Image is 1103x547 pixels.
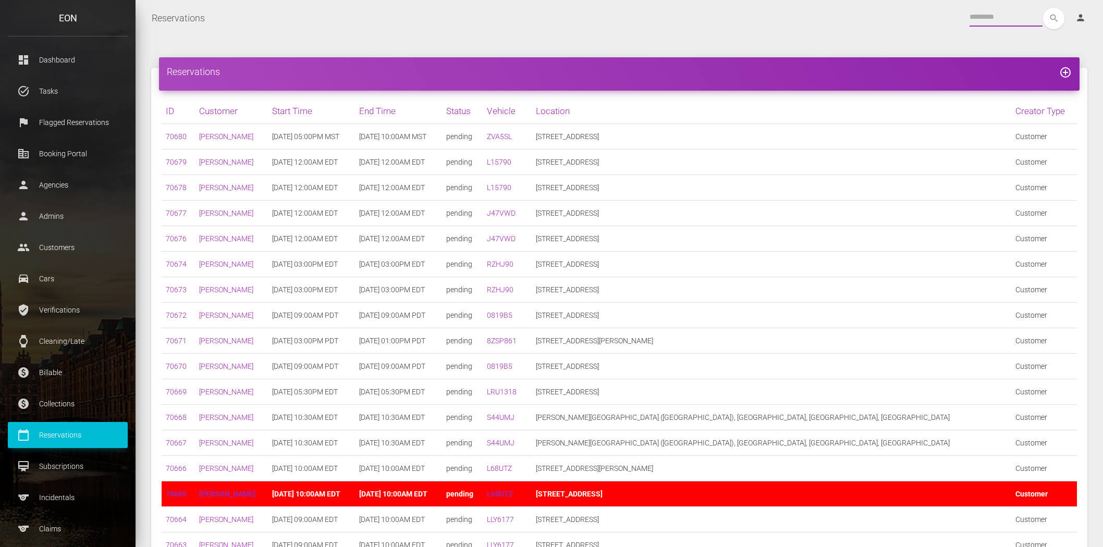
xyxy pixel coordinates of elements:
td: [DATE] 09:00AM PDT [355,354,442,379]
td: [DATE] 03:00PM EDT [268,252,355,277]
p: Subscriptions [16,458,120,474]
a: 70673 [166,285,187,294]
td: [STREET_ADDRESS] [532,226,1011,252]
a: RZHJ90 [487,260,513,268]
td: [DATE] 10:30AM EDT [355,405,442,430]
p: Cars [16,271,120,287]
td: pending [442,456,482,481]
a: drive_eta Cars [8,266,128,292]
td: Customer [1011,430,1077,456]
td: pending [442,354,482,379]
p: Admins [16,208,120,224]
a: [PERSON_NAME] [199,337,253,345]
a: 70671 [166,337,187,345]
td: Customer [1011,354,1077,379]
td: Customer [1011,328,1077,354]
a: 70678 [166,183,187,192]
a: flag Flagged Reservations [8,109,128,135]
td: Customer [1011,303,1077,328]
a: person Agencies [8,172,128,198]
p: Reservations [16,427,120,443]
p: Tasks [16,83,120,99]
td: [DATE] 03:00PM PDT [268,328,355,354]
td: [DATE] 03:00PM EDT [268,277,355,303]
p: Customers [16,240,120,255]
td: [DATE] 05:30PM EDT [268,379,355,405]
a: J47VWD [487,209,516,217]
a: 70672 [166,311,187,319]
a: [PERSON_NAME] [199,439,253,447]
td: Customer [1011,456,1077,481]
td: [STREET_ADDRESS] [532,150,1011,175]
td: [STREET_ADDRESS] [532,354,1011,379]
td: [STREET_ADDRESS][PERSON_NAME] [532,456,1011,481]
td: [DATE] 10:00AM EDT [355,456,442,481]
td: [STREET_ADDRESS] [532,481,1011,507]
td: Customer [1011,252,1077,277]
td: Customer [1011,175,1077,201]
td: [DATE] 10:00AM MST [355,124,442,150]
th: ID [162,98,195,124]
a: paid Collections [8,391,128,417]
p: Dashboard [16,52,120,68]
a: add_circle_outline [1059,66,1072,77]
a: [PERSON_NAME] [199,413,253,421]
i: person [1075,13,1086,23]
a: [PERSON_NAME] [199,132,253,141]
a: verified_user Verifications [8,297,128,323]
th: Status [442,98,482,124]
a: 70667 [166,439,187,447]
a: 70670 [166,362,187,370]
a: person Admins [8,203,128,229]
td: [DATE] 12:00AM EDT [355,226,442,252]
td: [DATE] 09:00AM PDT [268,303,355,328]
p: Verifications [16,302,120,318]
td: pending [442,277,482,303]
a: [PERSON_NAME] [199,388,253,396]
a: 0819B5 [487,311,512,319]
td: Customer [1011,379,1077,405]
p: Incidentals [16,490,120,505]
a: 0819B5 [487,362,512,370]
td: [STREET_ADDRESS] [532,252,1011,277]
td: [STREET_ADDRESS] [532,124,1011,150]
td: [DATE] 12:00AM EDT [268,226,355,252]
td: [DATE] 05:30PM EDT [355,379,442,405]
a: 70679 [166,158,187,166]
p: Billable [16,365,120,380]
button: search [1043,8,1064,29]
a: task_alt Tasks [8,78,128,104]
th: Creator Type [1011,98,1077,124]
a: 8ZSP861 [487,337,517,345]
td: [DATE] 03:00PM EDT [355,252,442,277]
td: pending [442,328,482,354]
td: [DATE] 09:00AM EDT [268,507,355,532]
td: [STREET_ADDRESS] [532,303,1011,328]
a: [PERSON_NAME] [199,311,253,319]
td: [DATE] 12:00AM EDT [355,201,442,226]
a: corporate_fare Booking Portal [8,141,128,167]
td: [PERSON_NAME][GEOGRAPHIC_DATA] ([GEOGRAPHIC_DATA]), [GEOGRAPHIC_DATA], [GEOGRAPHIC_DATA], [GEOGRA... [532,405,1011,430]
td: [DATE] 01:00PM PDT [355,328,442,354]
a: S44UMJ [487,413,514,421]
a: ZVA5SL [487,132,512,141]
td: pending [442,201,482,226]
p: Booking Portal [16,146,120,161]
a: [PERSON_NAME] [199,515,253,524]
td: Customer [1011,124,1077,150]
th: End Time [355,98,442,124]
a: person [1068,8,1095,29]
a: dashboard Dashboard [8,47,128,73]
a: RZHJ90 [487,285,513,294]
td: [DATE] 12:00AM EDT [268,175,355,201]
th: Customer [195,98,268,124]
a: [PERSON_NAME] [199,260,253,268]
td: pending [442,226,482,252]
a: [PERSON_NAME] [199,490,255,498]
td: [DATE] 10:00AM EDT [268,481,355,507]
td: pending [442,175,482,201]
td: [DATE] 10:30AM EDT [355,430,442,456]
td: [PERSON_NAME][GEOGRAPHIC_DATA] ([GEOGRAPHIC_DATA]), [GEOGRAPHIC_DATA], [GEOGRAPHIC_DATA], [GEOGRA... [532,430,1011,456]
td: pending [442,481,482,507]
